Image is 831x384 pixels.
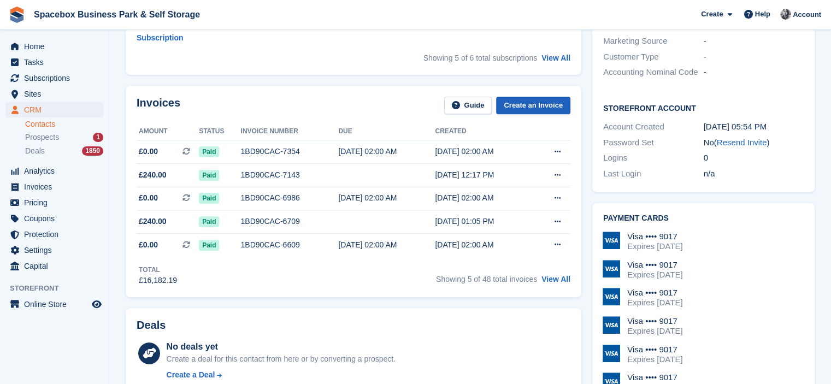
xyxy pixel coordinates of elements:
a: menu [5,243,103,258]
div: 0 [704,152,804,164]
span: Protection [24,227,90,242]
span: £0.00 [139,192,158,204]
div: [DATE] 02:00 AM [338,239,435,251]
a: Spacebox Business Park & Self Storage [30,5,204,23]
a: menu [5,179,103,194]
a: Preview store [90,298,103,311]
img: SUDIPTA VIRMANI [780,9,791,20]
a: Resend Invite [717,138,767,147]
a: menu [5,195,103,210]
img: Visa Logo [603,232,620,249]
span: Paid [199,193,219,204]
div: 1BD90CAC-6986 [241,192,339,204]
a: menu [5,297,103,312]
span: Settings [24,243,90,258]
div: - [704,66,804,79]
h2: Invoices [137,97,180,115]
div: 1850 [82,146,103,156]
div: [DATE] 12:17 PM [435,169,532,181]
div: Create a Subscription [137,21,209,44]
span: Subscriptions [24,70,90,86]
div: [DATE] 05:54 PM [704,121,804,133]
span: Capital [24,258,90,274]
span: Storefront [10,283,109,294]
div: No [704,137,804,149]
img: stora-icon-8386f47178a22dfd0bd8f6a31ec36ba5ce8667c1dd55bd0f319d3a0aa187defe.svg [9,7,25,23]
div: Visa •••• 9017 [627,373,682,382]
span: Online Store [24,297,90,312]
div: [DATE] 01:05 PM [435,216,532,227]
span: Prospects [25,132,59,143]
span: Deals [25,146,45,156]
a: Create an Invoice [496,97,570,115]
a: Prospects 1 [25,132,103,143]
div: 1BD90CAC-6709 [241,216,339,227]
a: menu [5,102,103,117]
div: n/a [704,168,804,180]
a: menu [5,70,103,86]
div: [DATE] 02:00 AM [338,192,435,204]
img: Visa Logo [603,288,620,305]
div: Create a Deal [167,369,215,381]
span: Paid [199,240,219,251]
a: menu [5,163,103,179]
div: Last Login [603,168,704,180]
h2: Storefront Account [603,102,804,113]
h2: Payment cards [603,214,804,223]
span: £0.00 [139,239,158,251]
a: Contacts [25,119,103,129]
div: 1BD90CAC-7143 [241,169,339,181]
div: 1BD90CAC-6609 [241,239,339,251]
span: Showing 5 of 48 total invoices [436,275,537,283]
span: Tasks [24,55,90,70]
th: Due [338,123,435,140]
div: Visa •••• 9017 [627,316,682,326]
div: Logins [603,152,704,164]
a: Guide [444,97,492,115]
span: Invoices [24,179,90,194]
a: menu [5,258,103,274]
a: menu [5,55,103,70]
div: Visa •••• 9017 [627,288,682,298]
h2: Deals [137,319,166,332]
span: Sites [24,86,90,102]
span: Create [701,9,723,20]
div: [DATE] 02:00 AM [435,146,532,157]
span: £240.00 [139,216,167,227]
div: 1BD90CAC-7354 [241,146,339,157]
div: Accounting Nominal Code [603,66,704,79]
a: menu [5,86,103,102]
div: Expires [DATE] [627,355,682,364]
th: Status [199,123,240,140]
span: Paid [199,146,219,157]
span: £0.00 [139,146,158,157]
th: Created [435,123,532,140]
span: ( ) [714,138,770,147]
img: Visa Logo [603,316,620,334]
div: No deals yet [167,340,396,353]
div: Password Set [603,137,704,149]
div: [DATE] 02:00 AM [435,192,532,204]
span: Pricing [24,195,90,210]
span: Showing 5 of 6 total subscriptions [423,54,538,62]
div: Visa •••• 9017 [627,345,682,355]
img: Visa Logo [603,345,620,362]
span: Paid [199,170,219,181]
a: menu [5,211,103,226]
div: Visa •••• 9017 [627,232,682,241]
div: [DATE] 02:00 AM [435,239,532,251]
div: - [704,35,804,48]
span: Coupons [24,211,90,226]
a: menu [5,227,103,242]
th: Invoice number [241,123,339,140]
th: Amount [137,123,199,140]
div: Marketing Source [603,35,704,48]
div: [DATE] 02:00 AM [338,146,435,157]
img: Visa Logo [603,260,620,277]
span: Analytics [24,163,90,179]
a: Create a Subscription [137,16,216,48]
div: Account Created [603,121,704,133]
div: Customer Type [603,51,704,63]
a: menu [5,39,103,54]
a: Deals 1850 [25,145,103,157]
